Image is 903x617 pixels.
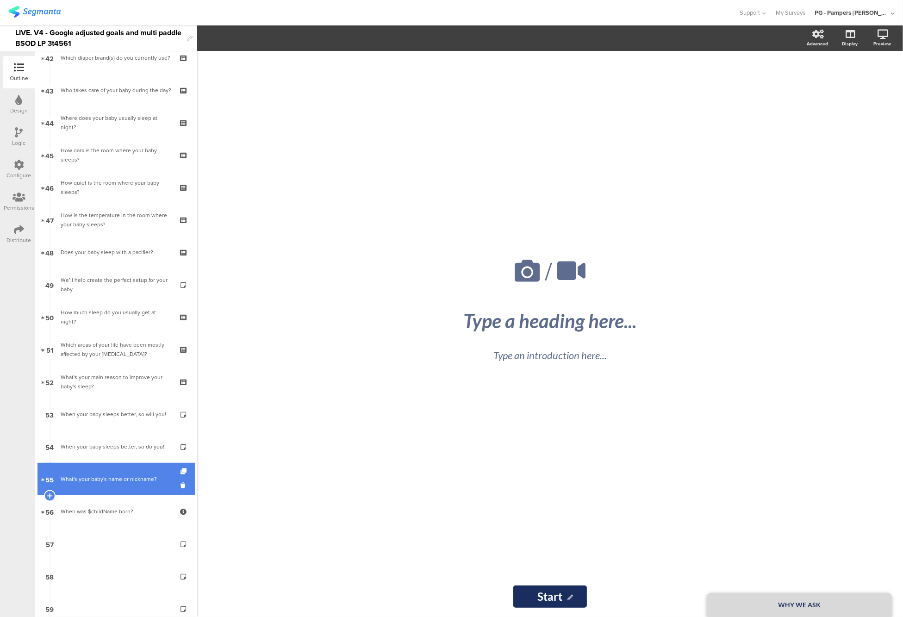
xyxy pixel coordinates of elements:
div: How is the temperature in the room where your baby sleeps? [61,211,171,229]
span: 44 [46,118,54,128]
span: 49 [46,280,54,290]
div: We’ll help create the perfect setup for your baby [61,275,171,294]
a: 47 How is the temperature in the room where your baby sleeps? [37,204,195,236]
div: When your baby sleeps better, so do you! [61,442,171,451]
div: Configure [7,171,31,180]
div: Permissions [4,204,34,212]
span: 45 [46,150,54,160]
a: 42 Which diaper brand(s) do you currently use? [37,42,195,74]
span: 56 [46,506,54,517]
span: 46 [46,182,54,193]
div: Advanced [807,40,828,47]
span: 48 [46,247,54,257]
strong: WHY WE ASK [778,601,821,609]
div: Distribute [7,236,31,244]
a: 58 [37,560,195,592]
div: How quiet is the room where your baby sleeps? [61,178,171,197]
a: 49 We’ll help create the perfect setup for your baby [37,268,195,301]
i: Delete [181,481,188,490]
span: 47 [46,215,54,225]
div: How much sleep do you usually get at night? [61,308,171,326]
a: 54 When your baby sleeps better, so do you! [37,430,195,463]
span: 58 [46,571,54,581]
div: Preview [873,40,891,47]
a: 52 What's your main reason to improve your baby's sleep? [37,366,195,398]
a: 51 Which areas of your life have been mostly affected by your [MEDICAL_DATA]? [37,333,195,366]
a: 50 How much sleep do you usually get at night? [37,301,195,333]
div: Who takes care of your baby during the day? [61,86,171,95]
div: When your baby sleeps better, so will you! [61,410,171,419]
input: Start [513,586,586,608]
i: Duplicate [181,468,188,474]
div: What's your baby's name or nickname?​ [61,474,175,484]
a: 43 Who takes care of your baby during the day? [37,74,195,106]
span: 42 [46,53,54,63]
div: Logic [12,139,26,147]
img: segmanta logo [8,6,61,18]
div: LIVE. V4 - Google adjusted goals and multi paddle BSOD LP 3t4561 [15,25,182,51]
span: 52 [46,377,54,387]
a: 53 When your baby sleeps better, so will you! [37,398,195,430]
span: 53 [46,409,54,419]
div: What's your main reason to improve your baby's sleep? [61,373,171,391]
a: 55 What's your baby's name or nickname?​ [37,463,195,495]
a: 44 Where does your baby usually sleep at night? [37,106,195,139]
div: How dark is the room where your baby sleeps? [61,146,171,164]
span: 50 [46,312,54,322]
div: Which areas of your life have been mostly affected by your sleep deprivation? [61,340,171,359]
div: Type an introduction here... [388,348,712,363]
a: 45 How dark is the room where your baby sleeps? [37,139,195,171]
div: Which diaper brand(s) do you currently use? [61,53,171,62]
span: 59 [46,604,54,614]
a: 57 [37,528,195,560]
span: 43 [46,85,54,95]
span: Support [740,8,760,17]
a: 56 When was $childName born? [37,495,195,528]
span: / [545,253,552,290]
div: Type a heading here... [379,309,722,332]
div: PG - Pampers [PERSON_NAME] [815,8,889,17]
span: 57 [46,539,54,549]
div: Where does your baby usually sleep at night? [61,113,171,132]
a: 48 Does your baby sleep with a pacifier? [37,236,195,268]
span: 51 [46,344,53,355]
div: Design [10,106,28,115]
div: When was $childName born? [61,507,171,516]
span: 54 [46,442,54,452]
div: Does your baby sleep with a pacifier? [61,248,171,257]
div: Display [842,40,858,47]
a: 46 How quiet is the room where your baby sleeps? [37,171,195,204]
span: 55 [46,474,54,484]
div: Outline [10,74,28,82]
